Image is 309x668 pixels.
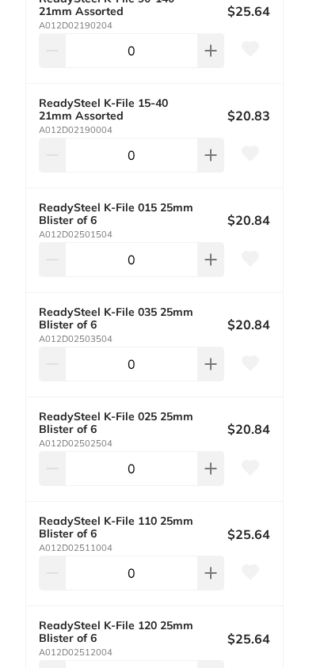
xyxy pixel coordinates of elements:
[39,21,212,31] small: A012D02190204
[227,526,266,543] b: $25.64
[39,647,212,658] small: A012D02512004
[227,107,266,124] b: $20.83
[227,316,266,333] b: $20.84
[39,410,195,435] b: ReadySteel K-File 025 25mm Blister of 6
[39,438,212,449] small: A012D02502504
[227,420,266,438] b: $20.84
[227,211,266,229] b: $20.84
[227,630,266,647] b: $25.64
[39,230,212,240] small: A012D02501504
[39,201,195,226] b: ReadySteel K-File 015 25mm Blister of 6
[39,97,195,122] b: ReadySteel K-File 15-40 21mm Assorted
[39,514,195,540] b: ReadySteel K-File 110 25mm Blister of 6
[39,619,195,644] b: ReadySteel K-File 120 25mm Blister of 6
[39,334,212,344] small: A012D02503504
[39,125,212,135] small: A012D02190004
[39,543,212,553] small: A012D02511004
[39,306,195,331] b: ReadySteel K-File 035 25mm Blister of 6
[227,2,266,20] b: $25.64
